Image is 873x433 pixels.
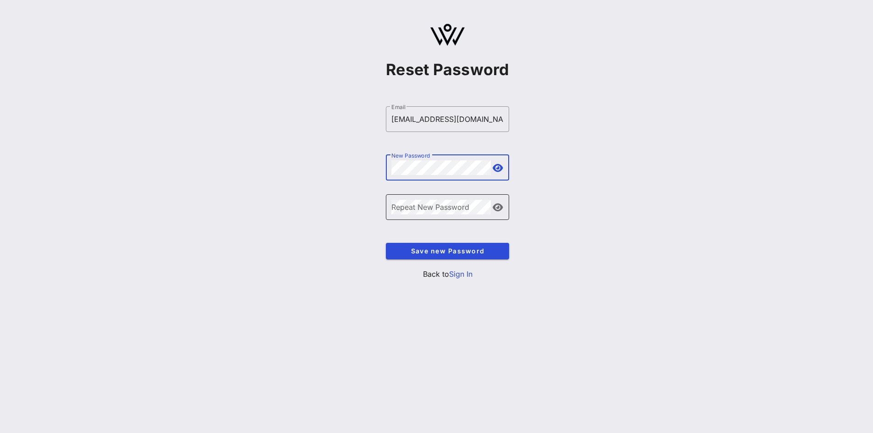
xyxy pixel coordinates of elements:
a: Sign In [449,269,472,279]
label: New Password [391,152,430,159]
p: Back to [386,269,509,280]
span: Save new Password [393,247,502,255]
label: Email [391,104,406,110]
h1: Reset Password [386,60,509,79]
img: logo.svg [430,24,465,46]
button: Save new Password [386,243,509,259]
button: append icon [493,164,503,173]
button: append icon [493,203,503,212]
